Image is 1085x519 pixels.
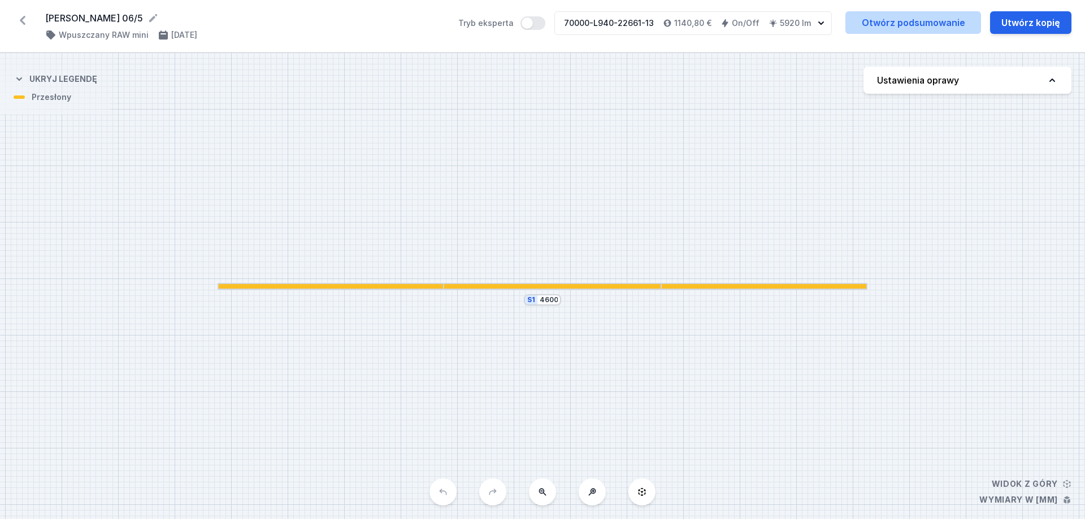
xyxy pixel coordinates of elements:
h4: 5920 lm [780,18,811,29]
button: Ustawienia oprawy [863,67,1071,94]
button: 70000-L940-22661-131140,80 €On/Off5920 lm [554,11,832,35]
h4: 1140,80 € [674,18,711,29]
label: Tryb eksperta [458,16,545,30]
button: Utwórz kopię [990,11,1071,34]
button: Edytuj nazwę projektu [147,12,159,24]
button: Tryb eksperta [520,16,545,30]
input: Wymiar [mm] [540,295,558,304]
form: [PERSON_NAME] 06/5 [45,11,445,25]
a: Otwórz podsumowanie [845,11,981,34]
h4: Ustawienia oprawy [877,73,959,87]
button: Ukryj legendę [14,64,97,91]
h4: [DATE] [171,29,197,41]
div: 70000-L940-22661-13 [564,18,654,29]
h4: On/Off [732,18,759,29]
h4: Ukryj legendę [29,73,97,85]
h4: Wpuszczany RAW mini [59,29,149,41]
